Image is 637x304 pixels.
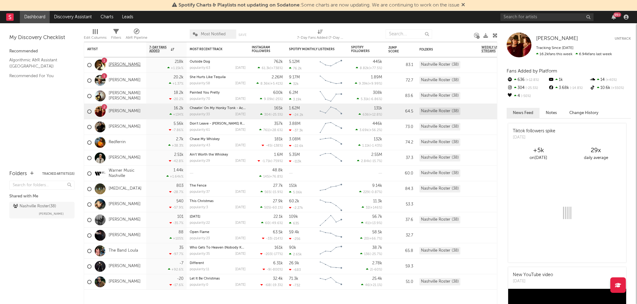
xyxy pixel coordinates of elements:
[317,57,345,73] svg: Chart title
[190,184,246,187] div: The Fence
[262,236,283,240] div: ( )
[235,82,246,85] div: [DATE]
[289,106,300,110] div: 1.62M
[111,26,121,44] div: Filters
[289,237,300,241] div: -256
[109,140,126,145] a: Redferrin
[370,98,381,101] span: -6.86 %
[274,106,283,110] div: 165k
[190,107,253,110] a: Cheatin' On My Honky Tonk - Acoustic
[174,91,183,95] div: 18.2k
[235,190,246,194] div: [DATE]
[190,138,246,141] div: Chase My Whiskey
[178,3,300,8] span: Spotify Charts & Playlists not updating on Sodatone
[373,91,382,95] div: 308k
[507,69,557,73] span: Fans Added by Platform
[366,206,369,209] span: 32
[271,113,282,117] span: -25.5 %
[235,144,246,147] div: [DATE]
[461,3,465,8] span: Dismiss
[363,191,369,194] span: 229
[613,12,621,17] div: 99 +
[109,202,141,207] a: [PERSON_NAME]
[262,67,270,70] span: 61.3k
[190,60,246,64] div: Outside Dog
[500,13,594,21] input: Search for artists
[20,11,50,23] a: Dashboard
[256,82,283,86] div: ( )
[264,191,270,194] span: 565
[273,230,283,234] div: 63.5k
[270,129,282,132] span: +28.6 %
[235,206,246,209] div: [DATE]
[272,144,282,148] span: -138 %
[9,181,75,190] input: Search for folders...
[525,78,539,82] span: +12.8 %
[176,137,183,141] div: 2.7k
[9,57,68,69] a: Algorithmic A&R Assistant ([GEOGRAPHIC_DATA])
[174,168,183,172] div: 1.44k
[388,123,413,131] div: 73.0
[357,97,382,101] div: ( )
[525,86,538,90] span: -25.5 %
[190,153,228,156] a: Ain't Worth the Whiskey
[388,201,413,208] div: 53.3
[510,147,567,154] div: +5k
[274,137,283,141] div: 181k
[388,108,413,115] div: 64.5
[272,168,283,172] div: 48.8k
[388,216,413,224] div: 37.6
[355,128,382,132] div: ( )
[13,203,56,210] div: Nashville Roster ( 38 )
[190,138,220,141] a: Chase My Whiskey
[513,134,555,141] div: [DATE]
[372,215,382,219] div: 56.7k
[272,160,282,163] span: -759 %
[201,32,226,36] span: Most Notified
[177,215,183,219] div: 101
[386,29,432,39] input: Search...
[419,154,460,161] div: Nashville Roster (38)
[358,143,382,148] div: ( )
[190,231,209,234] a: Open Flame
[507,84,548,92] div: 304
[190,60,210,64] a: Outside Dog
[190,122,250,126] a: Don't Leave - [PERSON_NAME] Remix
[235,97,246,101] div: [DATE]
[235,159,246,163] div: [DATE]
[605,78,617,82] span: +40 %
[289,230,299,234] div: 59.4k
[111,34,121,42] div: Filters
[372,184,382,188] div: 9.14k
[373,199,382,203] div: 11.3k
[109,264,141,269] a: [PERSON_NAME]
[235,128,246,132] div: [DATE]
[169,112,183,117] div: +134 %
[258,66,283,70] div: ( )
[235,221,246,225] div: [DATE]
[168,143,183,148] div: +38.3 %
[419,216,460,223] div: Nashville Roster (38)
[289,144,303,148] div: -22.6k
[419,123,460,130] div: Nashville Roster (38)
[369,129,381,132] span: +56.2 %
[419,48,466,51] div: Folders
[273,91,283,95] div: 600k
[96,11,118,23] a: Charts
[126,26,147,44] div: A&R Pipeline
[355,82,382,86] div: ( )
[356,66,382,70] div: ( )
[109,91,143,101] a: [PERSON_NAME] [PERSON_NAME]
[388,92,413,100] div: 83.6
[419,108,460,115] div: Nashville Roster (38)
[271,206,282,209] span: -60.1 %
[262,160,271,163] span: -1.71k
[370,113,381,117] span: +12.8 %
[274,98,282,101] span: -25 %
[190,153,246,156] div: Ain't Worth the Whiskey
[190,47,236,51] div: Most Recent Track
[520,95,531,98] span: -50 %
[289,91,298,95] div: 6.2M
[419,139,460,146] div: Nashville Roster (38)
[388,61,413,69] div: 83.1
